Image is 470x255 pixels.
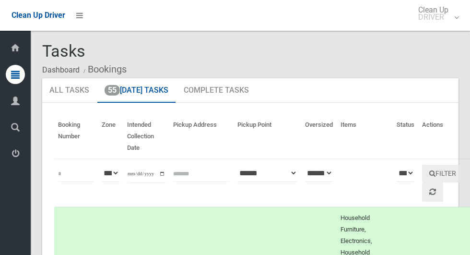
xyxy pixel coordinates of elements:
[418,13,448,21] small: DRIVER
[98,114,123,159] th: Zone
[234,114,301,159] th: Pickup Point
[54,114,98,159] th: Booking Number
[422,165,463,182] button: Filter
[413,6,458,21] span: Clean Up
[337,114,393,159] th: Items
[169,114,234,159] th: Pickup Address
[393,114,418,159] th: Status
[301,114,337,159] th: Oversized
[81,61,127,78] li: Bookings
[42,78,96,103] a: All Tasks
[12,11,65,20] span: Clean Up Driver
[12,8,65,23] a: Clean Up Driver
[123,114,169,159] th: Intended Collection Date
[97,78,176,103] a: 55[DATE] Tasks
[42,41,85,61] span: Tasks
[105,85,120,96] span: 55
[42,65,80,74] a: Dashboard
[176,78,256,103] a: Complete Tasks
